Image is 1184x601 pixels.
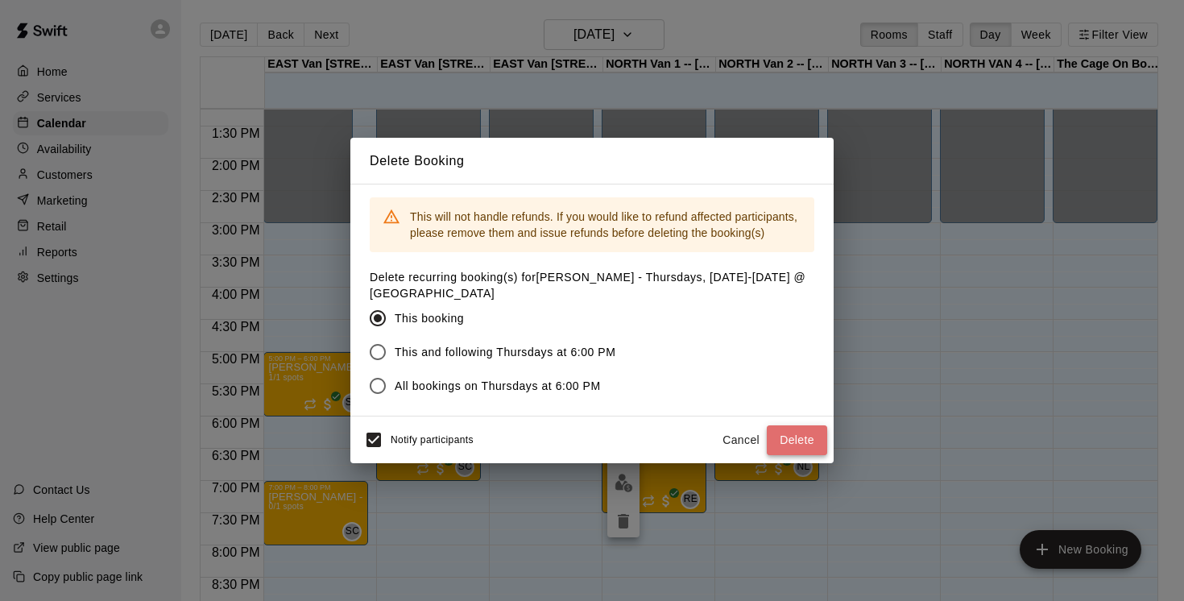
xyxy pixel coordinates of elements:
[391,435,474,446] span: Notify participants
[395,310,464,327] span: This booking
[395,378,601,395] span: All bookings on Thursdays at 6:00 PM
[395,344,616,361] span: This and following Thursdays at 6:00 PM
[350,138,834,184] h2: Delete Booking
[410,202,801,247] div: This will not handle refunds. If you would like to refund affected participants, please remove th...
[715,425,767,455] button: Cancel
[767,425,827,455] button: Delete
[370,269,814,301] label: Delete recurring booking(s) for [PERSON_NAME] - Thursdays, [DATE]-[DATE] @ [GEOGRAPHIC_DATA]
